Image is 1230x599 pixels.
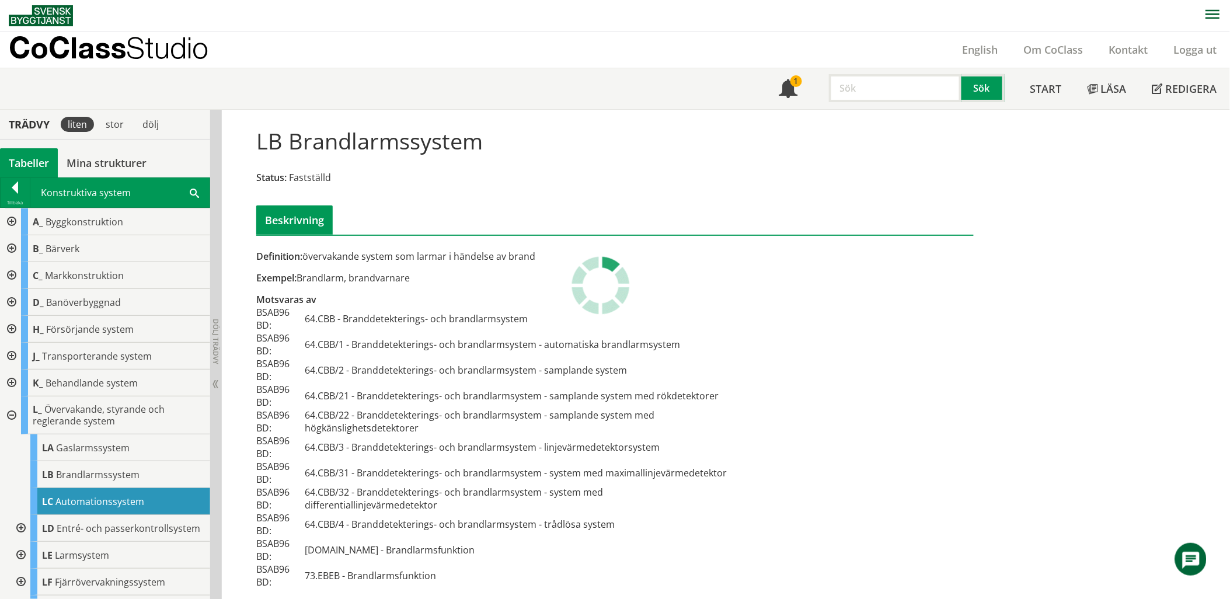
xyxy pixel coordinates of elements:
[58,148,155,177] a: Mina strukturer
[42,549,53,562] span: LE
[305,434,729,460] td: 64.CBB/3 - Branddetekterings- och brandlarmsystem - linjevärmedetektorsystem
[33,269,43,282] span: C_
[57,522,200,535] span: Entré- och passerkontrollsystem
[256,460,305,486] td: BSAB96 BD:
[2,118,56,131] div: Trädvy
[256,250,729,263] div: övervakande system som larmar i händelse av brand
[55,576,165,588] span: Fjärrövervakningssystem
[33,403,165,427] span: Övervakande, styrande och reglerande system
[256,511,305,537] td: BSAB96 BD:
[829,74,961,102] input: Sök
[55,549,109,562] span: Larmsystem
[256,271,729,284] div: Brandlarm, brandvarnare
[1075,68,1140,109] a: Läsa
[790,75,802,87] div: 1
[56,441,130,454] span: Gaslarmssystem
[256,563,305,588] td: BSAB96 BD:
[42,495,53,508] span: LC
[1,198,30,207] div: Tillbaka
[126,30,208,65] span: Studio
[9,5,73,26] img: Svensk Byggtjänst
[99,117,131,132] div: stor
[256,306,305,332] td: BSAB96 BD:
[1161,43,1230,57] a: Logga ut
[961,74,1005,102] button: Sök
[305,357,729,383] td: 64.CBB/2 - Branddetekterings- och brandlarmsystem - samplande system
[1030,82,1062,96] span: Start
[256,383,305,409] td: BSAB96 BD:
[30,178,210,207] div: Konstruktiva system
[61,117,94,132] div: liten
[256,486,305,511] td: BSAB96 BD:
[33,215,43,228] span: A_
[42,441,54,454] span: LA
[305,511,729,537] td: 64.CBB/4 - Branddetekterings- och brandlarmsystem - trådlösa system
[256,271,297,284] span: Exempel:
[289,171,331,184] span: Fastställd
[256,128,483,154] h1: LB Brandlarmssystem
[33,323,44,336] span: H_
[46,296,121,309] span: Banöverbyggnad
[1096,43,1161,57] a: Kontakt
[256,293,316,306] span: Motsvaras av
[1011,43,1096,57] a: Om CoClass
[256,409,305,434] td: BSAB96 BD:
[305,486,729,511] td: 64.CBB/32 - Branddetekterings- och brandlarmsystem - system med differentiallinjevärmedetektor
[33,242,43,255] span: B_
[256,206,333,235] div: Beskrivning
[1018,68,1075,109] a: Start
[1166,82,1217,96] span: Redigera
[42,468,54,481] span: LB
[305,537,729,563] td: [DOMAIN_NAME] - Brandlarmsfunktion
[33,296,44,309] span: D_
[9,32,234,68] a: CoClassStudio
[55,495,144,508] span: Automationssystem
[211,319,221,364] span: Dölj trädvy
[42,522,54,535] span: LD
[1101,82,1127,96] span: Läsa
[42,350,152,363] span: Transporterande system
[46,323,134,336] span: Försörjande system
[42,576,53,588] span: LF
[46,215,123,228] span: Byggkonstruktion
[256,357,305,383] td: BSAB96 BD:
[766,68,810,109] a: 1
[33,403,42,416] span: L_
[305,332,729,357] td: 64.CBB/1 - Branddetekterings- och brandlarmsystem - automatiska brandlarmsystem
[950,43,1011,57] a: English
[9,41,208,54] p: CoClass
[256,171,287,184] span: Status:
[305,306,729,332] td: 64.CBB - Branddetekterings- och brandlarmsystem
[46,377,138,389] span: Behandlande system
[305,409,729,434] td: 64.CBB/22 - Branddetekterings- och brandlarmsystem - samplande system med högkänslighetsdetektorer
[135,117,166,132] div: dölj
[305,460,729,486] td: 64.CBB/31 - Branddetekterings- och brandlarmsystem - system med maximallinjevärmedetektor
[45,269,124,282] span: Markkonstruktion
[256,332,305,357] td: BSAB96 BD:
[779,81,797,99] span: Notifikationer
[256,250,302,263] span: Definition:
[33,350,40,363] span: J_
[305,383,729,409] td: 64.CBB/21 - Branddetekterings- och brandlarmsystem - samplande system med rökdetektorer
[33,377,43,389] span: K_
[56,468,140,481] span: Brandlarmssystem
[572,256,630,315] img: Laddar
[1140,68,1230,109] a: Redigera
[305,563,729,588] td: 73.EBEB - Brandlarmsfunktion
[46,242,79,255] span: Bärverk
[256,434,305,460] td: BSAB96 BD:
[256,537,305,563] td: BSAB96 BD:
[190,186,199,198] span: Sök i tabellen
